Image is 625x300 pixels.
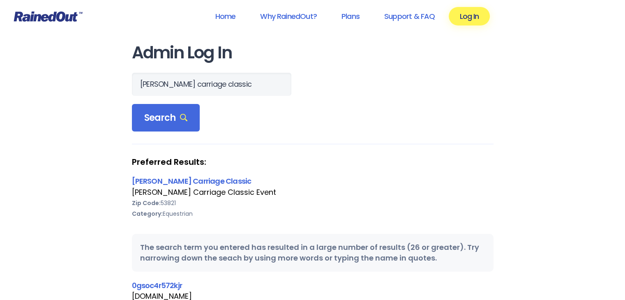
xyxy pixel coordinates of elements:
[449,7,489,25] a: Log In
[132,175,494,187] div: [PERSON_NAME] Carriage Classic
[249,7,327,25] a: Why RainedOut?
[144,112,188,124] span: Search
[374,7,445,25] a: Support & FAQ
[204,7,246,25] a: Home
[132,157,494,167] strong: Preferred Results:
[132,44,494,62] h1: Admin Log In
[132,199,161,207] b: Zip Code:
[331,7,370,25] a: Plans
[132,234,494,272] div: The search term you entered has resulted in a large number of results (26 or greater). Try narrow...
[132,210,163,218] b: Category:
[132,104,200,132] div: Search
[132,187,494,198] div: [PERSON_NAME] Carriage Classic Event
[132,280,182,291] a: 0gsoc4r572kjr
[132,73,291,96] input: Search Orgs…
[132,208,494,219] div: Equestrian
[132,176,251,186] a: [PERSON_NAME] Carriage Classic
[132,198,494,208] div: 53821
[132,280,494,291] div: 0gsoc4r572kjr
